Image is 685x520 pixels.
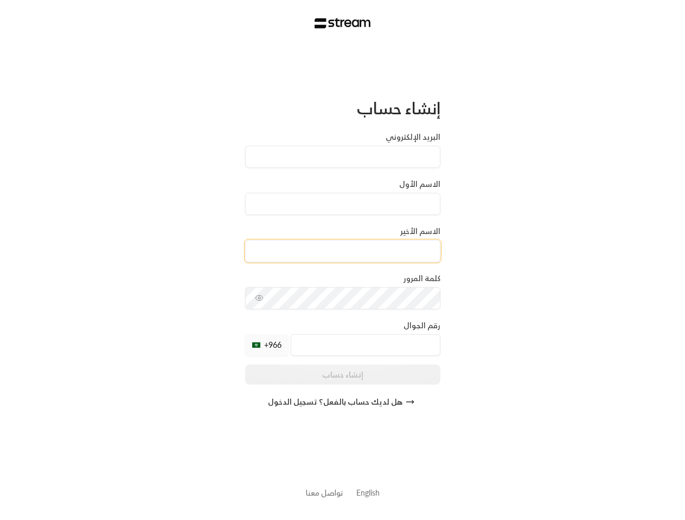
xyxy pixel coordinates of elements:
[399,179,440,190] label: الاسم الأول
[400,226,440,237] label: الاسم الأخير
[404,273,440,284] label: كلمة المرور
[386,132,440,142] label: البريد الإلكتروني
[245,391,440,413] button: هل لديك حساب بالفعل؟ تسجيل الدخول
[306,487,343,498] button: تواصل معنا
[251,289,268,307] button: toggle password visibility
[306,486,343,499] a: تواصل معنا
[356,483,380,503] a: English
[315,18,370,29] img: Stream Logo
[404,320,440,331] label: رقم الجوال
[245,98,440,119] div: إنشاء حساب
[245,334,289,356] div: +966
